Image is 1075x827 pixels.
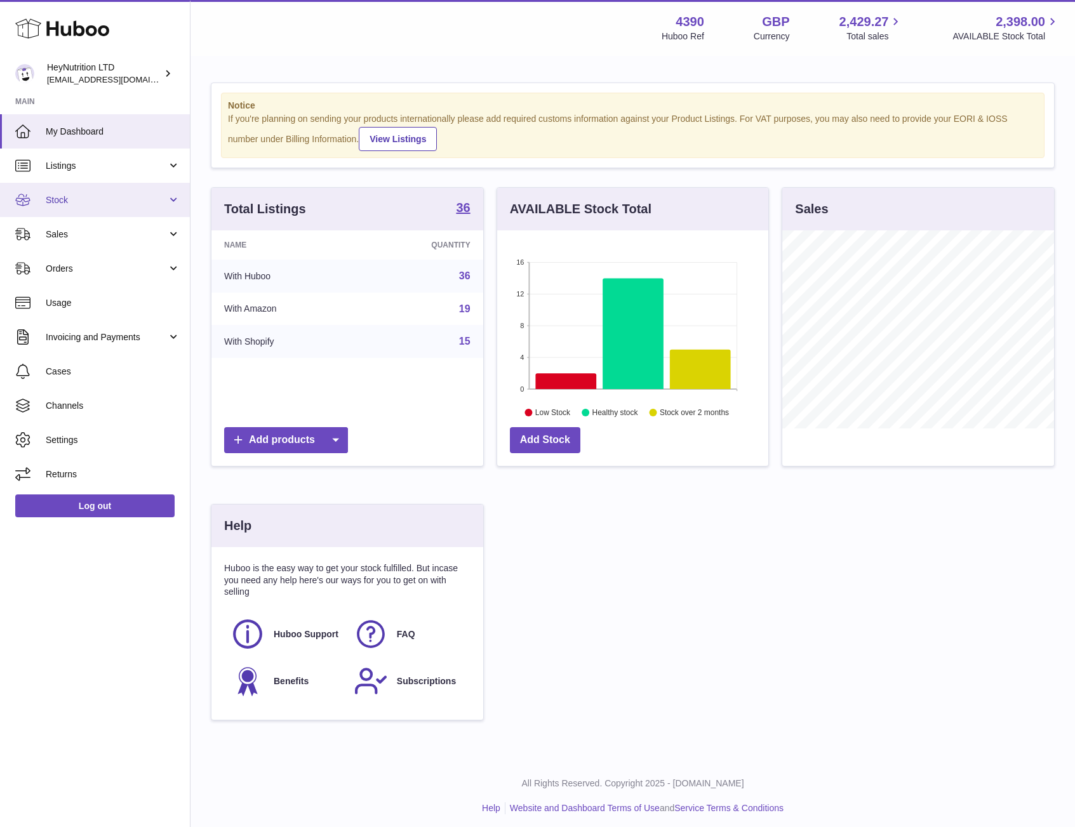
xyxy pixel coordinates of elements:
[510,803,660,813] a: Website and Dashboard Terms of Use
[520,385,524,393] text: 0
[795,201,828,218] h3: Sales
[224,201,306,218] h3: Total Listings
[224,427,348,453] a: Add products
[274,675,309,687] span: Benefits
[676,13,704,30] strong: 4390
[211,260,360,293] td: With Huboo
[397,628,415,640] span: FAQ
[505,802,784,814] li: and
[354,617,464,651] a: FAQ
[224,517,251,534] h3: Help
[228,100,1038,112] strong: Notice
[397,675,456,687] span: Subscriptions
[674,803,784,813] a: Service Terms & Conditions
[482,803,500,813] a: Help
[662,30,704,43] div: Huboo Ref
[360,230,483,260] th: Quantity
[46,331,167,343] span: Invoicing and Payments
[46,126,180,138] span: My Dashboard
[47,62,161,86] div: HeyNutrition LTD
[46,194,167,206] span: Stock
[456,201,470,216] a: 36
[230,664,341,698] a: Benefits
[201,777,1065,790] p: All Rights Reserved. Copyright 2025 - [DOMAIN_NAME]
[47,74,187,84] span: [EMAIL_ADDRESS][DOMAIN_NAME]
[46,160,167,172] span: Listings
[46,297,180,309] span: Usage
[46,400,180,412] span: Channels
[520,322,524,329] text: 8
[592,408,638,417] text: Healthy stock
[516,258,524,266] text: 16
[354,664,464,698] a: Subscriptions
[456,201,470,214] strong: 36
[510,427,580,453] a: Add Stock
[46,228,167,241] span: Sales
[15,64,34,83] img: info@heynutrition.com
[535,408,571,417] text: Low Stock
[839,13,904,43] a: 2,429.27 Total sales
[510,201,651,218] h3: AVAILABLE Stock Total
[224,562,471,599] p: Huboo is the easy way to get your stock fulfilled. But incase you need any help here's our ways f...
[15,494,175,517] a: Log out
[520,354,524,361] text: 4
[228,113,1038,151] div: If you're planning on sending your products internationally please add required customs informati...
[952,30,1060,43] span: AVAILABLE Stock Total
[996,13,1045,30] span: 2,398.00
[211,325,360,358] td: With Shopify
[459,336,471,347] a: 15
[754,30,790,43] div: Currency
[459,270,471,281] a: 36
[660,408,729,417] text: Stock over 2 months
[46,366,180,378] span: Cases
[516,290,524,298] text: 12
[230,617,341,651] a: Huboo Support
[46,434,180,446] span: Settings
[46,468,180,480] span: Returns
[359,127,437,151] a: View Listings
[762,13,789,30] strong: GBP
[846,30,903,43] span: Total sales
[839,13,889,30] span: 2,429.27
[952,13,1060,43] a: 2,398.00 AVAILABLE Stock Total
[459,303,471,314] a: 19
[46,263,167,275] span: Orders
[211,293,360,326] td: With Amazon
[211,230,360,260] th: Name
[274,628,338,640] span: Huboo Support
